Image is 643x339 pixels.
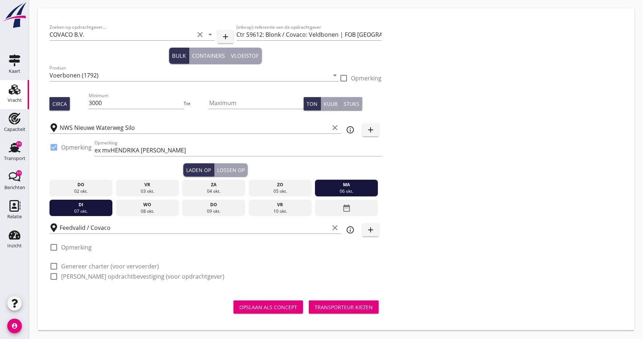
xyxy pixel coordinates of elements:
div: wo [117,202,177,208]
i: info_outline [346,125,355,134]
input: Zoeken op opdrachtgever... [49,29,194,40]
div: 05 okt. [250,188,310,195]
label: Opmerking [61,144,92,151]
div: di [51,202,111,208]
i: clear [331,223,339,232]
i: date_range [342,202,351,215]
div: Relatie [7,214,22,219]
input: Product [49,69,329,81]
button: Kuub [321,97,341,110]
div: Circa [52,100,67,108]
button: Transporteur kiezen [309,300,379,314]
i: clear [331,123,339,132]
label: [PERSON_NAME] opdrachtbevestiging (voor opdrachtgever) [61,273,224,280]
label: Opmerking [61,244,92,251]
i: clear [196,30,204,39]
i: add [221,32,230,41]
input: (inkoop) referentie van de opdrachtgever [236,29,381,40]
button: Bulk [169,48,189,64]
button: Vloeistof [228,48,262,64]
div: 09 okt. [184,208,244,215]
div: 08 okt. [117,208,177,215]
div: Kaart [9,69,20,73]
button: Ton [304,97,321,110]
div: 04 okt. [184,188,244,195]
div: 11 [16,141,22,147]
div: ma [317,182,376,188]
i: info_outline [346,226,355,234]
img: logo-small.a267ee39.svg [1,2,28,29]
div: vr [250,202,310,208]
div: zo [250,182,310,188]
div: Lossen op [217,166,245,174]
div: 11 [16,170,22,176]
div: Berichten [4,185,25,190]
label: Opmerking [351,75,382,82]
button: Containers [189,48,228,64]
div: Inzicht [7,243,22,248]
div: Stuks [344,100,359,108]
button: Lossen op [214,163,248,176]
input: Laadplaats [60,122,329,133]
div: Vloeistof [231,52,259,60]
input: Maximum [209,97,304,109]
i: account_circle [7,319,22,333]
input: Opmerking [95,144,382,156]
input: Losplaats [60,222,329,234]
div: Opslaan als concept [239,303,297,311]
div: Transport [4,156,25,161]
div: 10 okt. [250,208,310,215]
div: Tot [184,100,209,107]
div: za [184,182,244,188]
button: Circa [49,97,70,110]
label: Genereer charter (voor vervoerder) [61,263,159,270]
button: Laden op [183,163,214,176]
div: do [184,202,244,208]
div: Capaciteit [4,127,25,132]
button: Opslaan als concept [233,300,303,314]
div: Ton [307,100,317,108]
div: 02 okt. [51,188,111,195]
div: vr [117,182,177,188]
button: Stuks [341,97,362,110]
div: 06 okt. [317,188,376,195]
div: 07 okt. [51,208,111,215]
i: arrow_drop_down [331,71,339,80]
i: add [366,226,375,234]
div: Transporteur kiezen [315,303,373,311]
input: Minimum [89,97,183,109]
div: Containers [192,52,225,60]
i: arrow_drop_down [206,30,215,39]
div: Kuub [324,100,338,108]
div: 03 okt. [117,188,177,195]
div: Vracht [8,98,22,103]
i: add [366,125,375,134]
div: Bulk [172,52,186,60]
div: Laden op [186,166,211,174]
div: do [51,182,111,188]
